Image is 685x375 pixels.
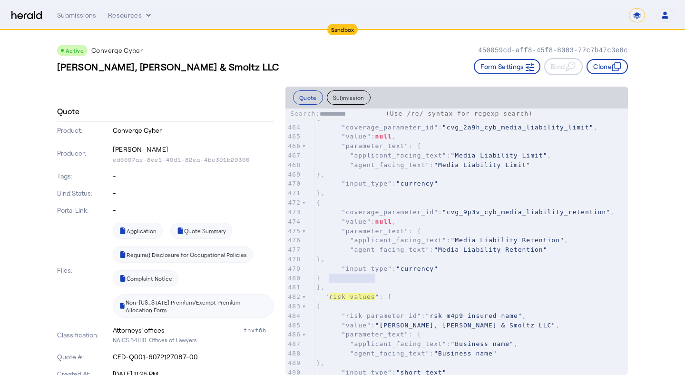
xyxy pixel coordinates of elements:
button: Quote [293,90,323,105]
span: "coverage_parameter_id" [342,208,438,216]
span: "applicant_facing_text" [350,237,447,244]
div: 476 [285,236,302,245]
div: 487 [285,339,302,349]
h4: Quote [57,106,79,117]
span: "agent_facing_text" [350,350,430,357]
p: Portal Link: [57,206,111,215]
div: 479 [285,264,302,274]
p: Converge Cyber [91,46,143,55]
div: Submissions [57,10,97,20]
span: "cvg_9p3v_cyb_media_liability_retention" [442,208,610,216]
span: { [316,303,321,310]
span: "value" [342,133,371,140]
button: Clone [587,59,628,74]
a: Required Disclosure for Occupational Policies [113,247,253,263]
span: "Business name" [450,340,513,347]
div: 483 [285,302,302,311]
p: Producer: [57,148,111,158]
span: "Media Liability Limit" [434,161,530,168]
span: "parameter_text" [342,227,409,235]
div: tnvt6h [244,326,274,335]
span: "applicant_facing_text" [350,340,447,347]
span: Active [66,47,84,54]
span: "coverage_parameter_id" [342,124,438,131]
div: 489 [285,358,302,368]
span: : , [316,237,568,244]
p: - [113,171,274,181]
div: 464 [285,123,302,132]
span: "agent_facing_text" [350,161,430,168]
div: 486 [285,330,302,339]
div: Attorneys' offices [113,326,165,335]
herald-code-block: quote [285,109,628,375]
div: 481 [285,283,302,292]
span: : , [316,208,615,216]
span: "agent_facing_text" [350,246,430,253]
span: "currency" [396,265,438,272]
span: "parameter_text" [342,331,409,338]
p: Product: [57,126,111,135]
span: "value" [342,218,371,225]
div: 472 [285,198,302,207]
p: 450059cd-aff8-45f8-8003-77c7b47c3e8c [478,46,628,55]
span: : , [316,340,518,347]
a: Complaint Notice [113,270,178,286]
span: (Use /re/ syntax for regexp search) [386,110,533,117]
div: 477 [285,245,302,255]
span: : [316,161,530,168]
div: 467 [285,151,302,160]
a: Quote Summary [170,223,232,239]
span: : { [316,331,421,338]
span: ], [316,284,325,291]
div: 471 [285,188,302,198]
p: NAICS 541110: Offices of Lawyers [113,335,274,345]
span: : , [316,218,396,225]
span: "parameter_text" [342,142,409,149]
p: Bind Status: [57,188,111,198]
span: "applicant_facing_text" [350,152,447,159]
a: Non-[US_STATE] Premium/Exempt Premium Allocation Form [113,294,274,318]
p: Converge Cyber [113,126,274,135]
span: "risk_parameter_id" [342,312,421,319]
div: 478 [285,255,302,264]
div: 473 [285,207,302,217]
img: Herald Logo [11,11,42,20]
input: Search: [320,109,382,119]
span: " [375,293,380,300]
div: 470 [285,179,302,188]
span: "input_type" [342,265,392,272]
span: } [316,275,321,282]
span: : [316,180,438,187]
p: Files: [57,266,111,275]
span: "cvg_2a9h_cyb_media_liability_limit" [442,124,594,131]
span: }, [316,256,325,263]
p: CED-Q001-6072127087-00 [113,352,274,362]
div: 482 [285,292,302,302]
h3: [PERSON_NAME], [PERSON_NAME] & Smoltz LLC [57,60,279,73]
span: null [375,218,392,225]
div: 484 [285,311,302,321]
div: Sandbox [327,24,358,35]
p: Quote #: [57,352,111,362]
button: Resources dropdown menu [108,10,153,20]
p: [PERSON_NAME] [113,143,274,156]
span: : , [316,322,560,329]
p: ed6097ae-8ee1-49d1-82ea-4be301b20300 [113,156,274,164]
p: - [113,188,274,198]
span: : [316,265,438,272]
div: 475 [285,227,302,236]
span: "input_type" [342,180,392,187]
div: 469 [285,170,302,179]
span: "Media Liability Limit" [450,152,547,159]
span: : , [316,312,526,319]
span: risk_values [329,293,375,300]
a: Application [113,223,163,239]
button: Bind [544,58,583,75]
span: "rsk_m4p9_insured_name" [426,312,522,319]
span: : , [316,152,551,159]
span: { [316,114,321,121]
p: - [113,206,274,215]
span: : [ [316,293,392,300]
span: "Media Liability Retention" [450,237,564,244]
div: 485 [285,321,302,330]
